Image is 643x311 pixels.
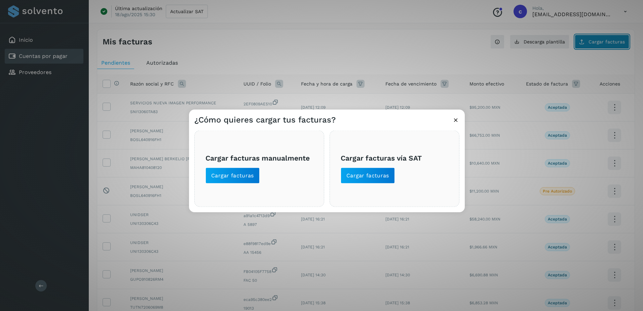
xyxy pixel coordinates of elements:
button: Cargar facturas [341,168,395,184]
h3: ¿Cómo quieres cargar tus facturas? [194,115,336,125]
span: Cargar facturas [346,172,389,179]
h3: Cargar facturas manualmente [205,153,313,162]
span: Cargar facturas [211,172,254,179]
button: Cargar facturas [205,168,260,184]
h3: Cargar facturas vía SAT [341,153,448,162]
